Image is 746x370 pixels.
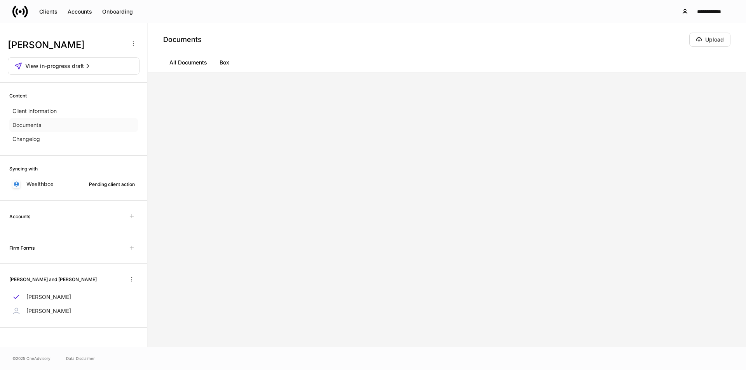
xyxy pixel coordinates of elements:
[9,304,138,318] a: [PERSON_NAME]
[163,35,202,44] h4: Documents
[12,107,57,115] p: Client information
[705,36,724,43] div: Upload
[12,121,41,129] p: Documents
[63,5,97,18] button: Accounts
[125,210,138,222] span: Unavailable with outstanding requests for information
[9,92,27,99] h6: Content
[89,181,135,188] div: Pending client action
[163,53,213,72] a: All Documents
[34,5,63,18] button: Clients
[125,241,138,254] span: Unavailable with outstanding requests for information
[9,132,138,146] a: Changelog
[25,62,84,70] span: View in-progress draft
[213,53,235,72] a: Box
[12,355,51,361] span: © 2025 OneAdvisory
[9,177,138,191] a: WealthboxPending client action
[9,290,138,304] a: [PERSON_NAME]
[689,33,730,47] button: Upload
[9,165,38,172] h6: Syncing with
[102,8,133,16] div: Onboarding
[26,293,71,301] p: [PERSON_NAME]
[8,57,139,75] button: View in-progress draft
[9,213,30,220] h6: Accounts
[66,355,95,361] a: Data Disclaimer
[9,276,97,283] h6: [PERSON_NAME] and [PERSON_NAME]
[8,39,124,51] h3: [PERSON_NAME]
[26,180,54,188] p: Wealthbox
[9,244,35,252] h6: Firm Forms
[9,118,138,132] a: Documents
[9,104,138,118] a: Client information
[97,5,138,18] button: Onboarding
[68,8,92,16] div: Accounts
[12,135,40,143] p: Changelog
[26,307,71,315] p: [PERSON_NAME]
[39,8,58,16] div: Clients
